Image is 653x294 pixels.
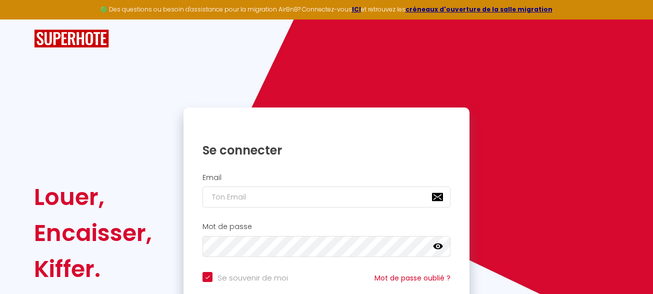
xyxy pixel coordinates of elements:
[202,222,450,231] h2: Mot de passe
[202,142,450,158] h1: Se connecter
[202,173,450,182] h2: Email
[34,29,109,48] img: SuperHote logo
[405,5,552,13] a: créneaux d'ouverture de la salle migration
[34,251,152,287] div: Kiffer.
[34,215,152,251] div: Encaisser,
[34,179,152,215] div: Louer,
[374,273,450,283] a: Mot de passe oublié ?
[202,186,450,207] input: Ton Email
[352,5,361,13] a: ICI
